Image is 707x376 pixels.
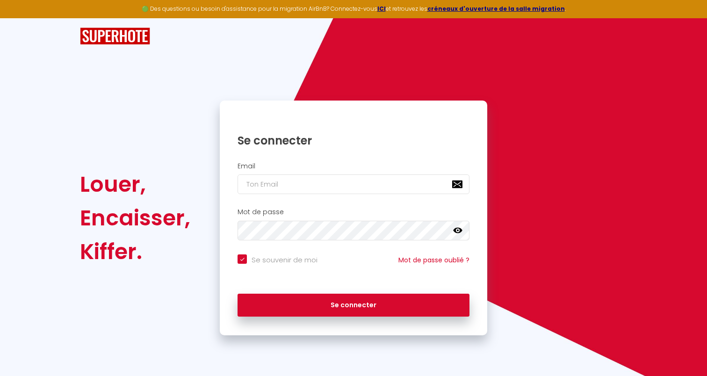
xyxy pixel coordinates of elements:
[80,167,190,201] div: Louer,
[377,5,386,13] a: ICI
[238,174,469,194] input: Ton Email
[80,201,190,235] div: Encaisser,
[80,28,150,45] img: SuperHote logo
[398,255,469,265] a: Mot de passe oublié ?
[80,235,190,268] div: Kiffer.
[238,133,469,148] h1: Se connecter
[238,294,469,317] button: Se connecter
[427,5,565,13] a: créneaux d'ouverture de la salle migration
[238,162,469,170] h2: Email
[238,208,469,216] h2: Mot de passe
